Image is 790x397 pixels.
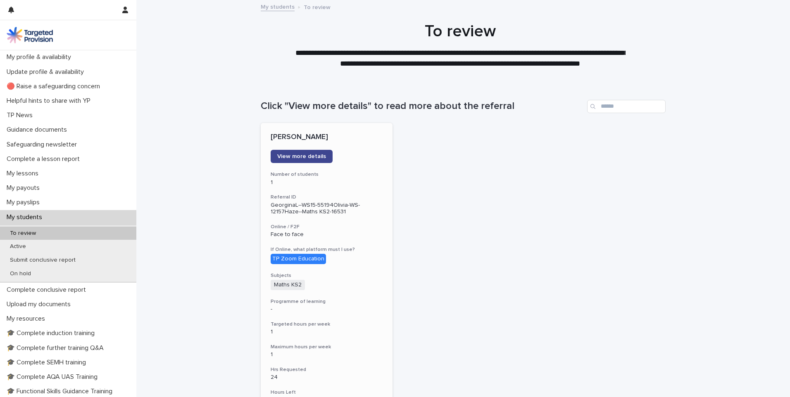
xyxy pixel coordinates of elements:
[3,344,110,352] p: 🎓 Complete further training Q&A
[3,329,101,337] p: 🎓 Complete induction training
[3,373,104,381] p: 🎓 Complete AQA UAS Training
[3,213,49,221] p: My students
[271,254,326,264] div: TP Zoom Education
[277,154,326,159] span: View more details
[3,141,83,149] p: Safeguarding newsletter
[271,231,383,238] p: Face to face
[271,224,383,230] h3: Online / F2F
[271,298,383,305] h3: Programme of learning
[271,344,383,350] h3: Maximum hours per week
[271,351,383,358] p: 1
[261,2,295,11] a: My students
[3,286,93,294] p: Complete conclusive report
[271,194,383,201] h3: Referral ID
[3,126,74,134] p: Guidance documents
[271,321,383,328] h3: Targeted hours per week
[3,170,45,177] p: My lessons
[271,179,383,186] p: 1
[271,366,383,373] h3: Hrs Requested
[271,133,383,142] p: [PERSON_NAME]
[3,68,90,76] p: Update profile & availability
[3,184,46,192] p: My payouts
[271,150,333,163] a: View more details
[3,388,119,395] p: 🎓 Functional Skills Guidance Training
[271,389,383,396] h3: Hours Left
[271,272,383,279] h3: Subjects
[3,359,93,366] p: 🎓 Complete SEMH training
[271,202,383,216] p: GeorginaL--WS15-55194Olivia-WS-12157Haze--Maths KS2-16531
[3,230,43,237] p: To review
[3,198,46,206] p: My payslips
[3,83,107,90] p: 🔴 Raise a safeguarding concern
[3,315,52,323] p: My resources
[258,21,663,41] h1: To review
[3,53,78,61] p: My profile & availability
[271,374,383,381] p: 24
[3,111,39,119] p: TP News
[271,328,383,336] p: 1
[3,300,77,308] p: Upload my documents
[271,306,383,313] p: -
[3,97,97,105] p: Helpful hints to share with YP
[3,155,86,163] p: Complete a lesson report
[3,270,38,277] p: On hold
[271,171,383,178] h3: Number of students
[271,246,383,253] h3: If Online, what platform must I use?
[271,280,305,290] span: Maths KS2
[304,2,331,11] p: To review
[587,100,666,113] input: Search
[3,243,33,250] p: Active
[3,257,82,264] p: Submit conclusive report
[261,100,584,112] h1: Click "View more details" to read more about the referral
[7,27,53,43] img: M5nRWzHhSzIhMunXDL62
